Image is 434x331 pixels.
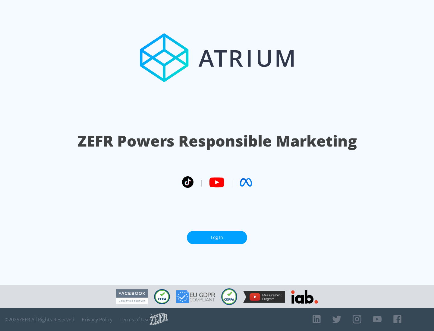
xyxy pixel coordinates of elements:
span: | [200,178,203,187]
h1: ZEFR Powers Responsible Marketing [77,131,357,151]
img: YouTube Measurement Program [243,291,285,303]
span: © 2025 ZEFR All Rights Reserved [5,317,74,323]
img: COPPA Compliant [221,288,237,305]
img: GDPR Compliant [176,290,215,303]
img: CCPA Compliant [154,289,170,304]
a: Privacy Policy [82,317,112,323]
a: Terms of Use [120,317,150,323]
img: IAB [291,290,318,304]
span: | [230,178,234,187]
a: Log In [187,231,247,244]
img: Facebook Marketing Partner [116,289,148,305]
